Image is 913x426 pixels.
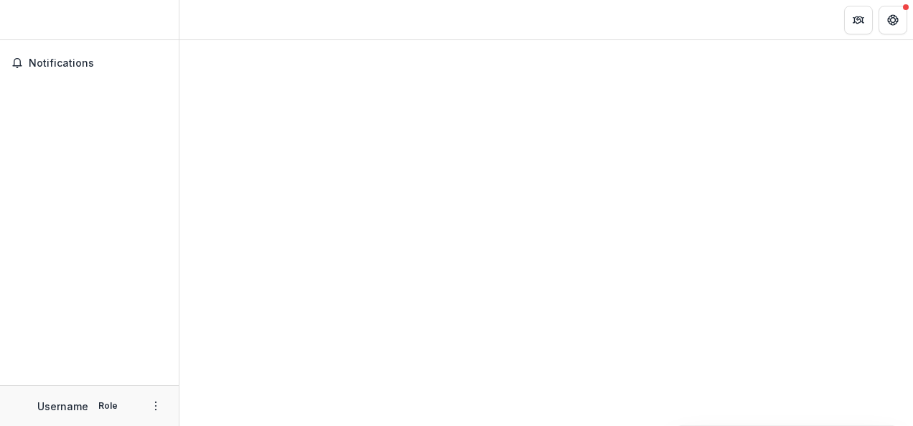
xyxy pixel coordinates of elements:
[29,57,167,70] span: Notifications
[6,52,173,75] button: Notifications
[844,6,873,34] button: Partners
[37,399,88,414] p: Username
[94,399,122,412] p: Role
[147,397,164,415] button: More
[879,6,907,34] button: Get Help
